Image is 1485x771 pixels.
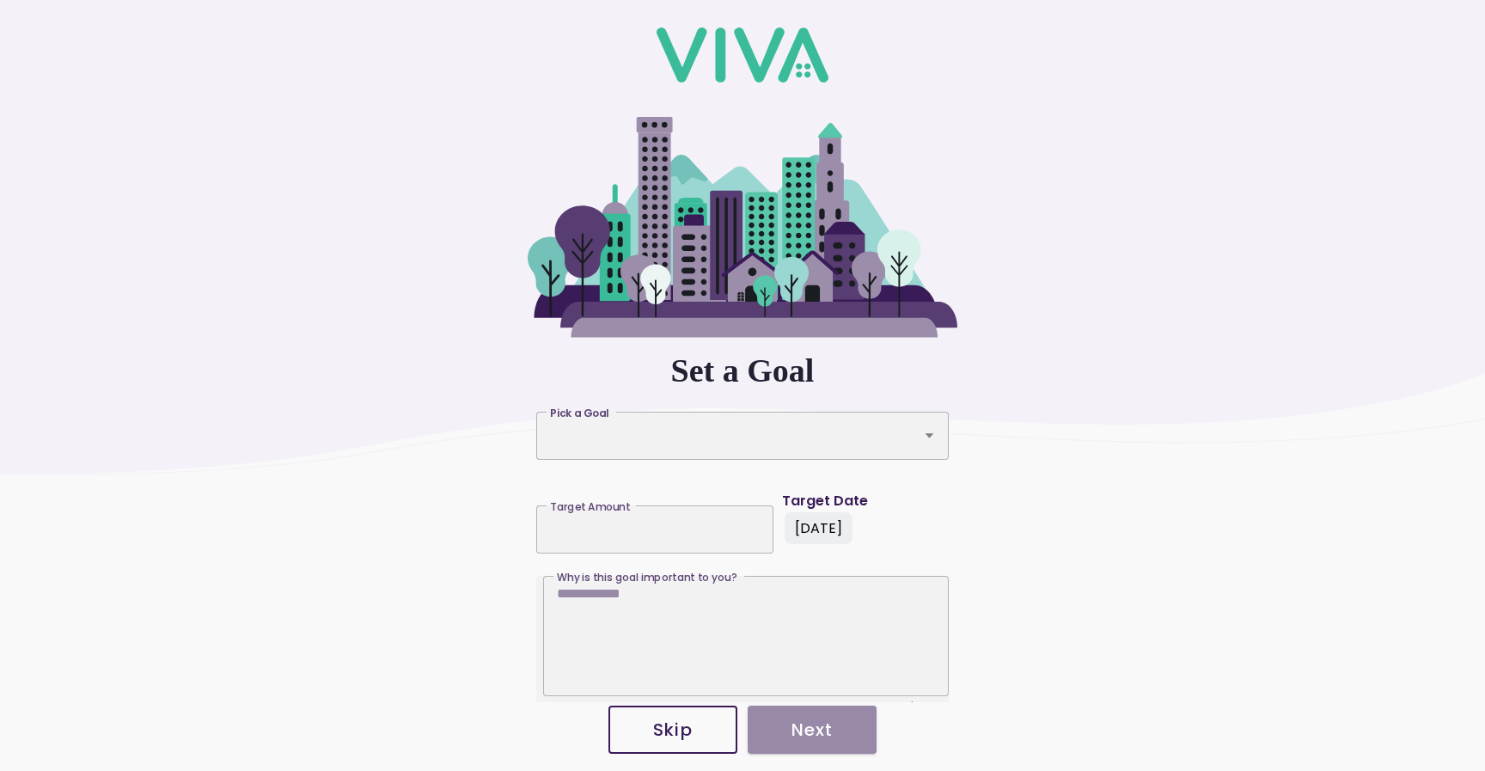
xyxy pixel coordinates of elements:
div: 0 / 150 [884,701,935,716]
ion-button: Skip [608,706,737,754]
a: Skip [608,702,737,757]
textarea: Why is this goal important to you? [557,586,935,696]
ion-text: Set a Goal [671,352,815,389]
input: Target Amount [550,517,760,531]
ion-text: Target Date [782,491,868,511]
img: purple-green-cityscape-TmEgpCIU.svg [528,117,957,338]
